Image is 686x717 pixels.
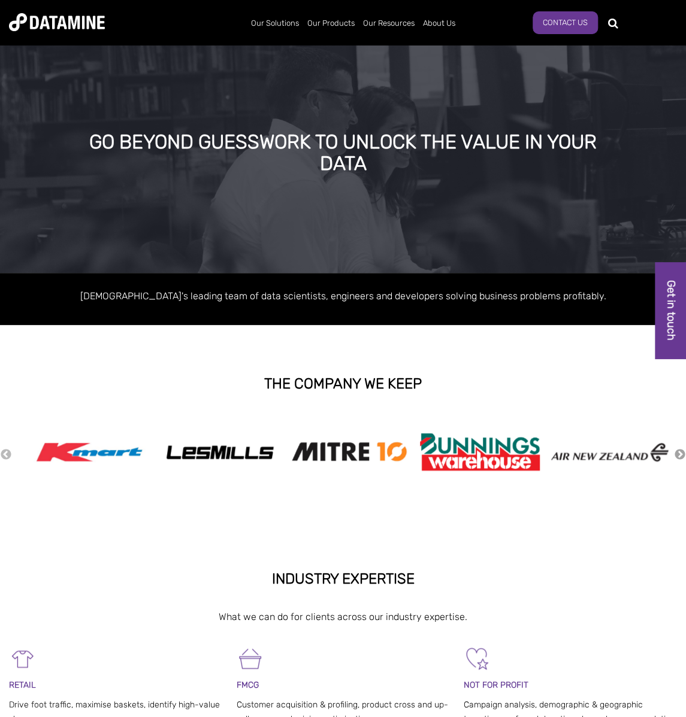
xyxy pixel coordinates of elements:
[246,8,303,39] a: Our Solutions
[290,438,410,466] img: Mitre 10
[84,132,602,174] div: GO BEYOND GUESSWORK TO UNLOCK THE VALUE IN YOUR DATA
[219,611,467,622] span: What we can do for clients across our industry expertise.
[30,416,150,488] img: Kmart logo
[9,13,105,31] img: Datamine
[237,645,264,672] img: FMCG
[420,429,540,474] img: Bunnings Warehouse
[303,8,358,39] a: Our Products
[464,645,491,672] img: Not For Profit
[533,11,598,34] a: Contact us
[160,441,280,463] img: Les Mills Logo
[264,375,422,392] strong: THE COMPANY WE KEEP
[550,440,670,464] img: airnewzealand
[655,262,686,359] a: Get in touch
[9,645,36,672] img: Retail-1
[464,680,528,690] span: NOT FOR PROFIT
[9,288,677,304] p: [DEMOGRAPHIC_DATA]'s leading team of data scientists, engineers and developers solving business p...
[358,8,418,39] a: Our Resources
[272,570,415,587] strong: INDUSTRY EXPERTISE
[674,448,686,461] button: Next
[9,680,36,690] span: RETAIL
[237,680,259,690] span: FMCG
[418,8,459,39] a: About Us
